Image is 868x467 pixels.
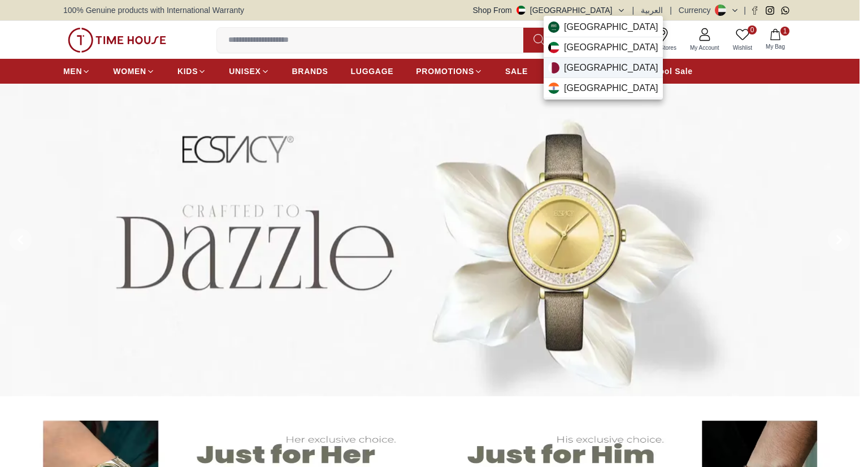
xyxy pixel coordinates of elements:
[564,41,658,54] span: [GEOGRAPHIC_DATA]
[564,61,658,75] span: [GEOGRAPHIC_DATA]
[548,62,559,73] img: Qatar
[564,81,658,95] span: [GEOGRAPHIC_DATA]
[548,21,559,33] img: Saudi Arabia
[548,83,559,94] img: India
[564,20,658,34] span: [GEOGRAPHIC_DATA]
[548,42,559,53] img: Kuwait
